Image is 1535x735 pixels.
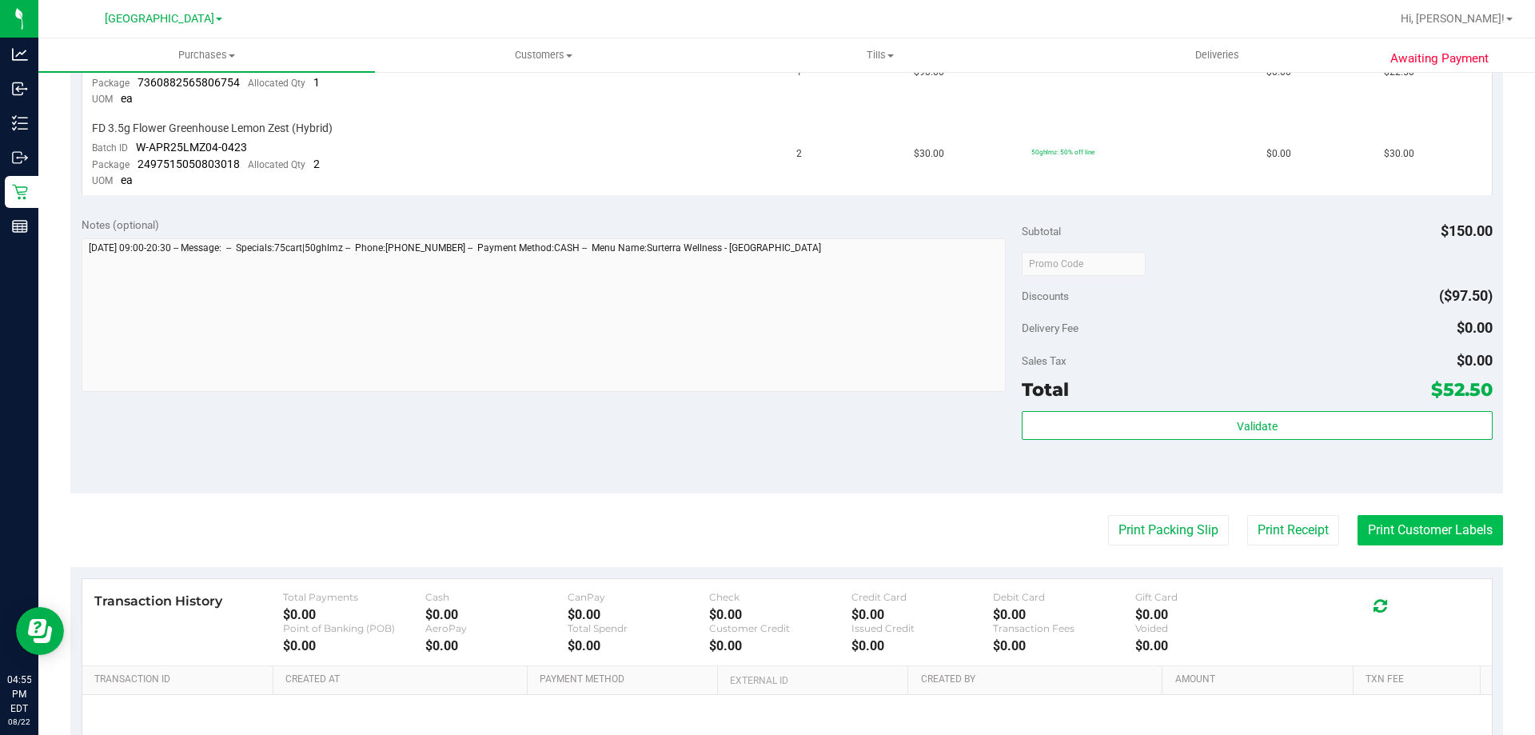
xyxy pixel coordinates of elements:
[1401,12,1505,25] span: Hi, [PERSON_NAME]!
[993,607,1135,622] div: $0.00
[1175,673,1347,686] a: Amount
[851,591,994,603] div: Credit Card
[313,158,320,170] span: 2
[1135,607,1278,622] div: $0.00
[712,38,1048,72] a: Tills
[425,591,568,603] div: Cash
[921,673,1156,686] a: Created By
[540,673,712,686] a: Payment Method
[709,591,851,603] div: Check
[1384,146,1414,162] span: $30.00
[285,673,520,686] a: Created At
[712,48,1047,62] span: Tills
[1457,352,1493,369] span: $0.00
[105,12,214,26] span: [GEOGRAPHIC_DATA]
[1439,287,1493,304] span: ($97.50)
[1135,638,1278,653] div: $0.00
[993,591,1135,603] div: Debit Card
[92,78,130,89] span: Package
[82,218,159,231] span: Notes (optional)
[1022,252,1146,276] input: Promo Code
[12,184,28,200] inline-svg: Retail
[1457,319,1493,336] span: $0.00
[1022,354,1067,367] span: Sales Tax
[851,638,994,653] div: $0.00
[376,48,711,62] span: Customers
[92,121,333,136] span: FD 3.5g Flower Greenhouse Lemon Zest (Hybrid)
[92,159,130,170] span: Package
[38,38,375,72] a: Purchases
[313,76,320,89] span: 1
[7,716,31,728] p: 08/22
[1135,622,1278,634] div: Voided
[425,622,568,634] div: AeroPay
[709,638,851,653] div: $0.00
[993,638,1135,653] div: $0.00
[1022,322,1078,334] span: Delivery Fee
[12,46,28,62] inline-svg: Analytics
[1022,411,1492,440] button: Validate
[717,666,907,695] th: External ID
[993,622,1135,634] div: Transaction Fees
[92,142,128,154] span: Batch ID
[16,607,64,655] iframe: Resource center
[283,607,425,622] div: $0.00
[92,175,113,186] span: UOM
[568,607,710,622] div: $0.00
[1031,148,1094,156] span: 50ghlmz: 50% off line
[1237,420,1278,433] span: Validate
[1358,515,1503,545] button: Print Customer Labels
[1174,48,1261,62] span: Deliveries
[425,638,568,653] div: $0.00
[1431,378,1493,401] span: $52.50
[248,78,305,89] span: Allocated Qty
[12,150,28,166] inline-svg: Outbound
[7,673,31,716] p: 04:55 PM EDT
[709,622,851,634] div: Customer Credit
[851,607,994,622] div: $0.00
[568,622,710,634] div: Total Spendr
[1247,515,1339,545] button: Print Receipt
[1135,591,1278,603] div: Gift Card
[914,146,944,162] span: $30.00
[1022,282,1069,310] span: Discounts
[12,115,28,131] inline-svg: Inventory
[92,94,113,105] span: UOM
[138,76,240,89] span: 7360882565806754
[121,92,133,105] span: ea
[796,146,802,162] span: 2
[38,48,375,62] span: Purchases
[1366,673,1473,686] a: Txn Fee
[1022,225,1061,238] span: Subtotal
[425,607,568,622] div: $0.00
[12,218,28,234] inline-svg: Reports
[851,622,994,634] div: Issued Credit
[138,158,240,170] span: 2497515050803018
[283,622,425,634] div: Point of Banking (POB)
[121,174,133,186] span: ea
[568,591,710,603] div: CanPay
[136,141,247,154] span: W-APR25LMZ04-0423
[283,638,425,653] div: $0.00
[1266,146,1291,162] span: $0.00
[375,38,712,72] a: Customers
[1108,515,1229,545] button: Print Packing Slip
[283,591,425,603] div: Total Payments
[709,607,851,622] div: $0.00
[248,159,305,170] span: Allocated Qty
[1049,38,1385,72] a: Deliveries
[12,81,28,97] inline-svg: Inbound
[1390,50,1489,68] span: Awaiting Payment
[1441,222,1493,239] span: $150.00
[568,638,710,653] div: $0.00
[94,673,267,686] a: Transaction ID
[1022,378,1069,401] span: Total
